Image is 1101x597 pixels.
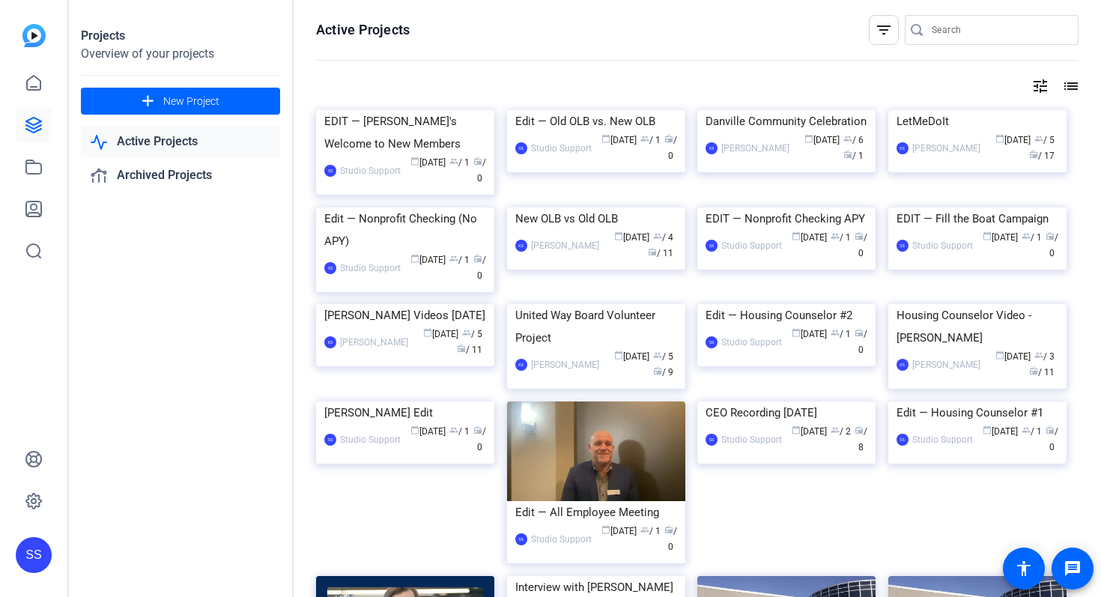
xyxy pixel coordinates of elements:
[897,401,1058,424] div: Edit — Housing Counselor #1
[664,134,673,143] span: radio
[843,134,852,143] span: group
[324,434,336,446] div: SS
[340,163,401,178] div: Studio Support
[410,157,419,166] span: calendar_today
[1034,351,1043,360] span: group
[831,426,851,437] span: / 2
[831,232,851,243] span: / 1
[1029,366,1038,375] span: radio
[81,45,280,63] div: Overview of your projects
[515,110,677,133] div: Edit — Old OLB vs. New OLB
[410,157,446,168] span: [DATE]
[653,351,673,362] span: / 5
[995,135,1031,145] span: [DATE]
[855,329,867,355] span: / 0
[912,141,980,156] div: [PERSON_NAME]
[449,254,458,263] span: group
[410,254,419,263] span: calendar_today
[1034,134,1043,143] span: group
[81,88,280,115] button: New Project
[473,254,482,263] span: radio
[324,336,336,348] div: KS
[1046,231,1055,240] span: radio
[531,532,592,547] div: Studio Support
[324,401,486,424] div: [PERSON_NAME] Edit
[81,160,280,191] a: Archived Projects
[316,21,410,39] h1: Active Projects
[473,157,482,166] span: radio
[721,141,789,156] div: [PERSON_NAME]
[640,525,649,534] span: group
[1022,425,1031,434] span: group
[706,336,718,348] div: SS
[721,238,782,253] div: Studio Support
[831,231,840,240] span: group
[601,526,637,536] span: [DATE]
[932,21,1067,39] input: Search
[473,426,486,452] span: / 0
[1029,150,1038,159] span: radio
[995,351,1004,360] span: calendar_today
[473,425,482,434] span: radio
[1029,151,1055,161] span: / 17
[457,345,482,355] span: / 11
[410,425,419,434] span: calendar_today
[855,231,864,240] span: radio
[449,157,458,166] span: group
[706,401,867,424] div: CEO Recording [DATE]
[614,231,623,240] span: calendar_today
[324,207,486,252] div: Edit — Nonprofit Checking (No APY)
[324,304,486,327] div: [PERSON_NAME] Videos [DATE]
[1064,560,1082,578] mat-icon: message
[897,142,909,154] div: KS
[855,328,864,337] span: radio
[648,247,657,256] span: radio
[855,425,864,434] span: radio
[664,525,673,534] span: radio
[449,425,458,434] span: group
[792,328,801,337] span: calendar_today
[473,255,486,281] span: / 0
[449,255,470,265] span: / 1
[1022,231,1031,240] span: group
[706,240,718,252] div: SS
[340,335,408,350] div: [PERSON_NAME]
[473,157,486,184] span: / 0
[410,426,446,437] span: [DATE]
[462,329,482,339] span: / 5
[515,359,527,371] div: KS
[324,110,486,155] div: EDIT — [PERSON_NAME]'s Welcome to New Members
[601,525,610,534] span: calendar_today
[897,434,909,446] div: SS
[614,351,649,362] span: [DATE]
[531,141,592,156] div: Studio Support
[855,232,867,258] span: / 0
[515,240,527,252] div: KS
[653,367,673,378] span: / 9
[792,425,801,434] span: calendar_today
[792,329,827,339] span: [DATE]
[1022,232,1042,243] span: / 1
[340,261,401,276] div: Studio Support
[601,134,610,143] span: calendar_today
[706,142,718,154] div: KS
[1029,367,1055,378] span: / 11
[1034,135,1055,145] span: / 5
[81,127,280,157] a: Active Projects
[1046,426,1058,452] span: / 0
[843,135,864,145] span: / 6
[81,27,280,45] div: Projects
[324,165,336,177] div: SS
[22,24,46,47] img: blue-gradient.svg
[804,134,813,143] span: calendar_today
[653,351,662,360] span: group
[983,426,1018,437] span: [DATE]
[1061,77,1079,95] mat-icon: list
[721,432,782,447] div: Studio Support
[653,366,662,375] span: radio
[792,231,801,240] span: calendar_today
[664,526,677,552] span: / 0
[912,357,980,372] div: [PERSON_NAME]
[706,304,867,327] div: Edit — Housing Counselor #2
[640,526,661,536] span: / 1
